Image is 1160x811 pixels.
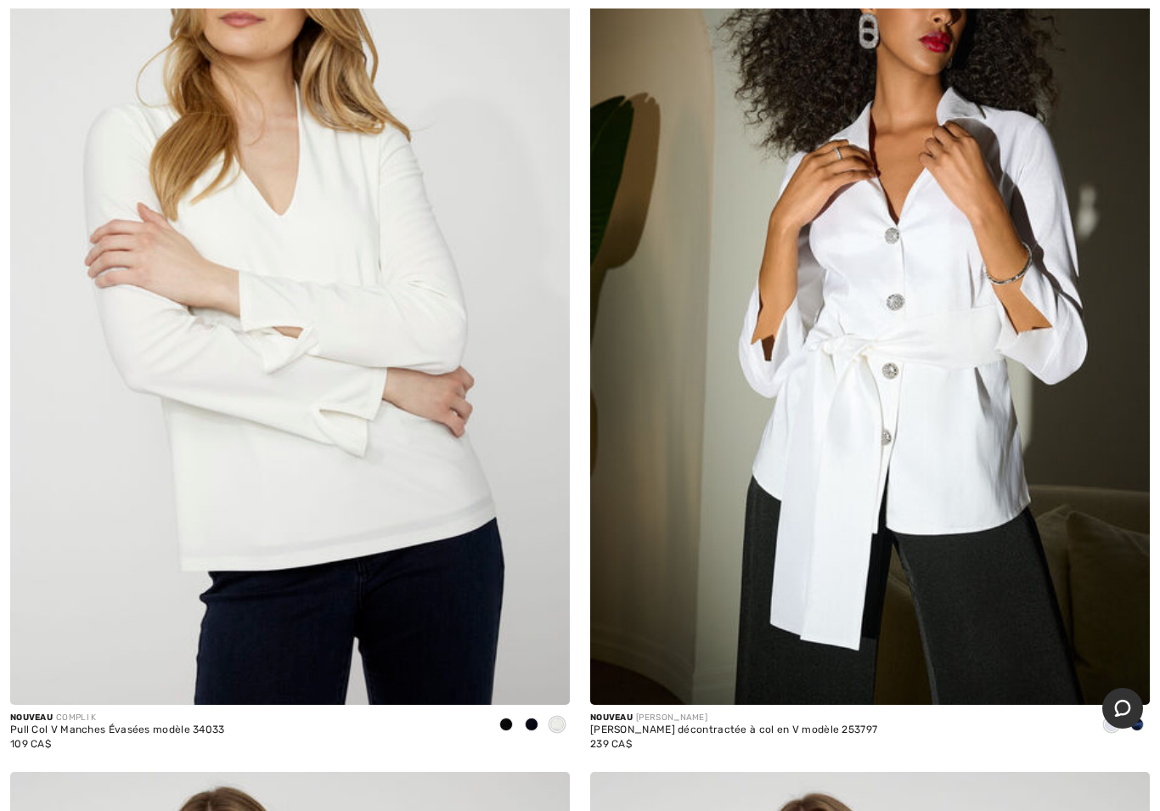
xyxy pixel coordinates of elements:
div: Black [493,712,519,740]
div: COMPLI K [10,712,225,724]
div: Ivory [544,712,570,740]
div: [PERSON_NAME] décontractée à col en V modèle 253797 [590,724,877,736]
span: 239 CA$ [590,738,632,750]
div: [PERSON_NAME] [590,712,877,724]
div: Pull Col V Manches Évasées modèle 34033 [10,724,225,736]
span: Nouveau [590,712,633,723]
iframe: Ouvre un widget dans lequel vous pouvez chatter avec l’un de nos agents [1102,688,1143,730]
div: Vanilla 30 [1099,712,1124,740]
span: Nouveau [10,712,53,723]
span: 109 CA$ [10,738,51,750]
div: Navy [519,712,544,740]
